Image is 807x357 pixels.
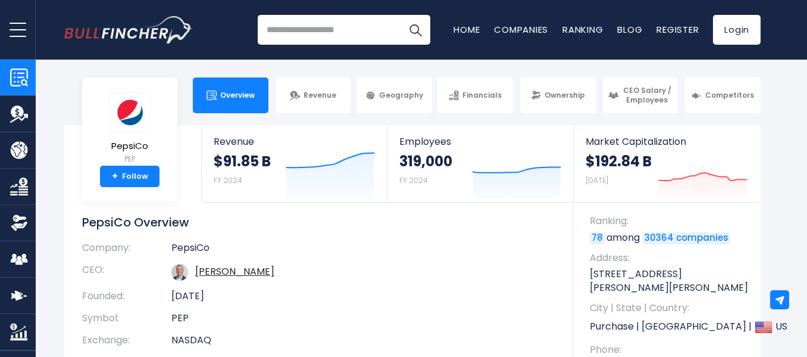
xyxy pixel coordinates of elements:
[590,231,749,244] p: among
[202,125,387,202] a: Revenue $91.85 B FY 2024
[82,242,171,259] th: Company:
[100,166,159,187] a: +Follow
[195,265,274,278] a: ceo
[590,268,749,294] p: [STREET_ADDRESS][PERSON_NAME][PERSON_NAME]
[109,141,151,151] span: PepsiCo
[713,15,761,45] a: Login
[520,77,596,113] a: Ownership
[64,16,192,44] a: Go to homepage
[171,242,555,259] td: PepsiCo
[590,302,749,315] span: City | State | Country:
[112,171,118,182] strong: +
[617,23,642,36] a: Blog
[545,91,585,100] span: Ownership
[586,152,652,170] strong: $192.84 B
[462,91,502,100] span: Financials
[590,318,749,336] p: Purchase | [GEOGRAPHIC_DATA] | US
[590,252,749,265] span: Address:
[214,175,242,185] small: FY 2024
[356,77,432,113] a: Geography
[82,215,555,230] h1: PepsiCo Overview
[82,308,171,330] th: Symbol:
[171,308,555,330] td: PEP
[109,154,151,164] small: PEP
[603,77,678,113] a: CEO Salary / Employees
[622,86,673,104] span: CEO Salary / Employees
[214,152,271,170] strong: $91.85 B
[590,215,749,228] span: Ranking:
[82,285,171,308] th: Founded:
[574,125,759,202] a: Market Capitalization $192.84 B [DATE]
[453,23,480,36] a: Home
[590,343,749,356] span: Phone:
[379,91,423,100] span: Geography
[643,232,730,244] a: 30364 companies
[494,23,548,36] a: Companies
[276,77,351,113] a: Revenue
[399,175,428,185] small: FY 2024
[171,330,555,352] td: NASDAQ
[214,136,375,147] span: Revenue
[193,77,268,113] a: Overview
[401,15,430,45] button: Search
[220,91,255,100] span: Overview
[387,125,573,202] a: Employees 319,000 FY 2024
[171,264,188,281] img: ramon-laguarta.jpg
[656,23,699,36] a: Register
[705,91,754,100] span: Competitors
[590,232,605,244] a: 78
[586,175,608,185] small: [DATE]
[562,23,603,36] a: Ranking
[64,16,193,44] img: Bullfincher logo
[399,152,452,170] strong: 319,000
[108,92,151,166] a: PepsiCo PEP
[304,91,336,100] span: Revenue
[399,136,561,147] span: Employees
[586,136,747,147] span: Market Capitalization
[10,214,28,232] img: Ownership
[171,285,555,308] td: [DATE]
[437,77,513,113] a: Financials
[82,259,171,285] th: CEO:
[685,77,761,113] a: Competitors
[82,330,171,352] th: Exchange:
